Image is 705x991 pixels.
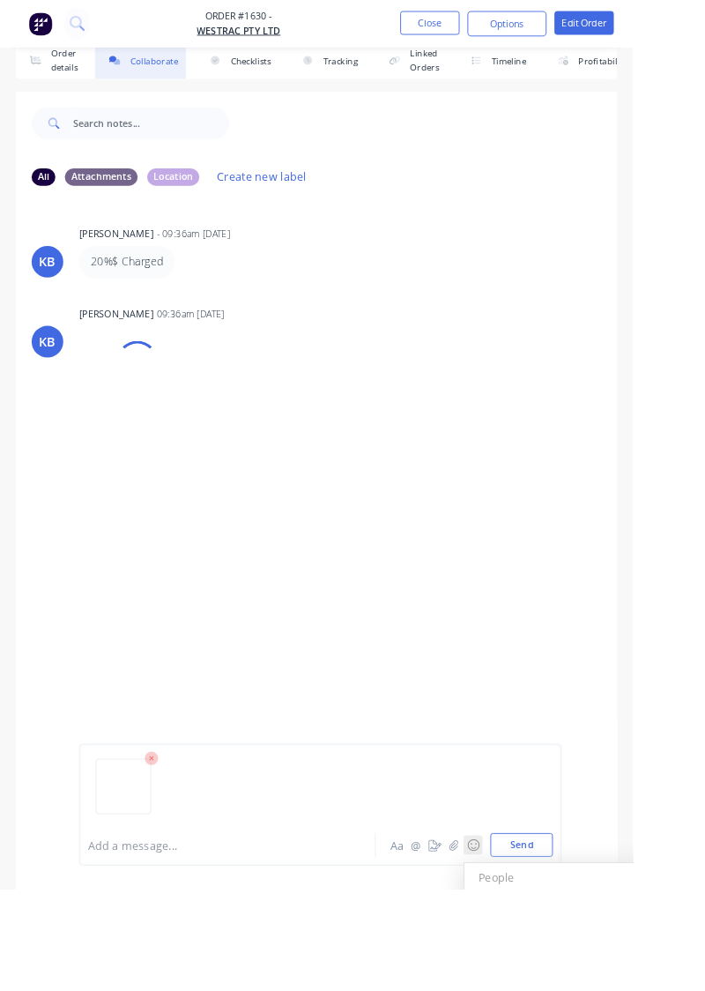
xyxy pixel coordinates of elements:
button: Aa [432,931,453,952]
button: Options [521,12,609,41]
div: - 09:36am [DATE] [174,253,256,269]
div: 09:36am [DATE] [174,342,250,358]
input: Search notes... [81,120,256,155]
span: Order #1630 - [219,11,313,26]
button: Edit Order [618,12,684,39]
div: [PERSON_NAME] [88,253,171,269]
button: Order details [18,48,95,88]
button: Checklists [218,48,310,88]
a: WesTrac Pty Ltd [219,26,313,42]
div: All [35,188,62,207]
button: Timeline [508,48,595,88]
img: Factory [32,13,58,40]
button: Linked Orders [418,48,498,88]
div: Attachments [72,188,153,207]
button: Create new label [233,185,351,209]
button: Tracking [321,48,407,88]
button: Close [446,12,512,39]
div: KB [44,370,63,391]
div: [PERSON_NAME] [88,342,171,358]
div: KB [44,281,63,302]
p: 20%$ Charged [101,283,182,301]
button: Send [546,928,616,955]
button: ☺ [516,931,538,952]
button: @ [453,931,474,952]
div: Location [164,188,222,207]
button: Collaborate [106,48,207,88]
